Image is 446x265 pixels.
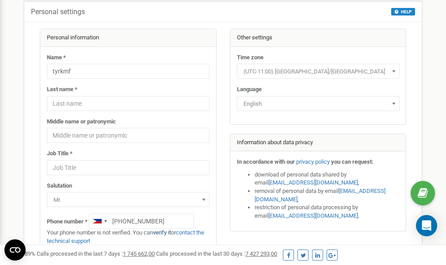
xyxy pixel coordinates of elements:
[255,171,400,187] li: download of personal data shared by email ,
[37,250,155,257] span: Calls processed in the last 7 days :
[47,85,77,94] label: Last name *
[50,194,206,206] span: Mr.
[47,229,204,244] a: contact the technical support
[89,214,194,229] input: +1-800-555-55-55
[240,65,396,78] span: (UTC-11:00) Pacific/Midway
[47,64,210,79] input: Name
[47,128,210,143] input: Middle name or patronymic
[237,54,263,62] label: Time zone
[31,8,85,16] h5: Personal settings
[237,158,295,165] strong: In accordance with our
[245,250,277,257] u: 7 427 293,00
[296,158,330,165] a: privacy policy
[230,134,406,152] div: Information about data privacy
[391,8,415,15] button: HELP
[255,188,385,203] a: [EMAIL_ADDRESS][DOMAIN_NAME]
[237,64,400,79] span: (UTC-11:00) Pacific/Midway
[230,29,406,47] div: Other settings
[237,96,400,111] span: English
[47,96,210,111] input: Last name
[40,29,216,47] div: Personal information
[89,214,110,228] div: Telephone country code
[255,204,400,220] li: restriction of personal data processing by email .
[47,118,116,126] label: Middle name or patronymic
[268,179,358,186] a: [EMAIL_ADDRESS][DOMAIN_NAME]
[331,158,374,165] strong: you can request:
[240,98,396,110] span: English
[255,187,400,204] li: removal of personal data by email ,
[47,218,88,226] label: Phone number *
[47,182,72,190] label: Salutation
[153,229,171,236] a: verify it
[47,192,210,207] span: Mr.
[47,229,210,245] p: Your phone number is not verified. You can or
[123,250,155,257] u: 1 745 662,00
[268,212,358,219] a: [EMAIL_ADDRESS][DOMAIN_NAME]
[47,150,72,158] label: Job Title *
[47,160,210,175] input: Job Title
[156,250,277,257] span: Calls processed in the last 30 days :
[237,85,262,94] label: Language
[47,54,66,62] label: Name *
[416,215,437,236] div: Open Intercom Messenger
[4,239,26,261] button: Open CMP widget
